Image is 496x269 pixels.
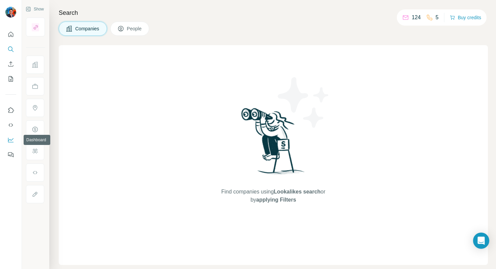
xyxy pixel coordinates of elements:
[473,233,489,249] div: Open Intercom Messenger
[5,73,16,85] button: My lists
[5,28,16,40] button: Quick start
[127,25,142,32] span: People
[5,104,16,116] button: Use Surfe on LinkedIn
[5,43,16,55] button: Search
[75,25,100,32] span: Companies
[412,13,421,22] p: 124
[436,13,439,22] p: 5
[274,189,321,195] span: Lookalikes search
[219,188,327,204] span: Find companies using or by
[256,197,296,203] span: applying Filters
[5,119,16,131] button: Use Surfe API
[5,149,16,161] button: Feedback
[238,106,308,181] img: Surfe Illustration - Woman searching with binoculars
[5,58,16,70] button: Enrich CSV
[5,134,16,146] button: Dashboard
[59,8,488,18] h4: Search
[21,4,49,14] button: Show
[450,13,481,22] button: Buy credits
[273,72,334,133] img: Surfe Illustration - Stars
[5,7,16,18] img: Avatar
